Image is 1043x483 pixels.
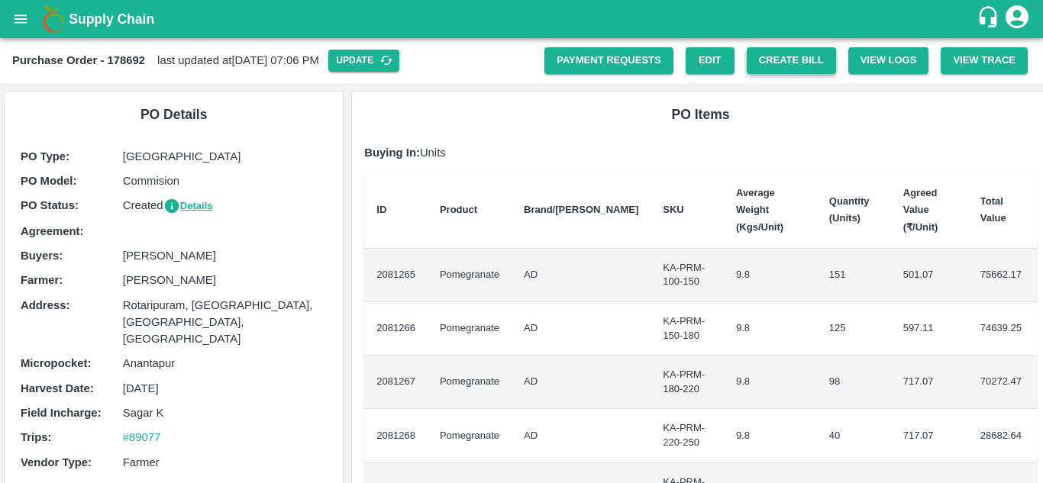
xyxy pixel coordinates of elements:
p: Farmer [123,454,328,471]
div: last updated at [DATE] 07:06 PM [12,50,544,72]
td: Pomegranate [428,356,512,409]
b: PO Model : [21,175,76,187]
td: AD [512,302,651,356]
td: 9.8 [724,356,817,409]
h6: PO Details [17,104,331,125]
td: 70272.47 [968,356,1037,409]
td: KA-PRM-150-180 [651,302,724,356]
div: account of current user [1003,3,1031,35]
a: Payment Requests [544,47,673,74]
td: 2081268 [364,409,428,462]
p: [PERSON_NAME] [123,247,328,264]
b: Product [440,204,477,215]
button: Update [328,50,399,72]
td: 98 [817,356,891,409]
p: Commision [123,172,328,189]
a: Edit [686,47,735,74]
h6: PO Items [364,104,1036,125]
b: SKU [663,204,683,215]
a: Supply Chain [69,8,977,30]
p: Rotaripuram, [GEOGRAPHIC_DATA], [GEOGRAPHIC_DATA], [GEOGRAPHIC_DATA] [123,297,328,348]
p: Anantapur [123,355,328,372]
p: [DATE] [123,380,328,397]
img: logo [38,4,69,34]
a: #89077 [123,431,161,443]
td: AD [512,409,651,462]
td: 9.8 [724,249,817,302]
b: Micropocket : [21,357,91,369]
td: 9.8 [724,409,817,462]
td: 2081267 [364,356,428,409]
td: 2081265 [364,249,428,302]
b: Quantity (Units) [829,195,870,224]
td: 9.8 [724,302,817,356]
td: KA-PRM-180-220 [651,356,724,409]
td: KA-PRM-220-250 [651,409,724,462]
td: 597.11 [891,302,968,356]
b: Address : [21,299,69,311]
button: View Trace [941,47,1028,74]
b: Average Weight (Kgs/Unit) [736,187,783,233]
td: 501.07 [891,249,968,302]
div: customer-support [977,5,1003,33]
b: Agreement: [21,225,83,237]
td: 75662.17 [968,249,1037,302]
button: View Logs [848,47,929,74]
b: Buyers : [21,250,63,262]
b: Agreed Value (₹/Unit) [903,187,938,233]
td: Pomegranate [428,249,512,302]
p: Units [364,144,1036,161]
td: 74639.25 [968,302,1037,356]
b: Total Value [980,195,1006,224]
b: Purchase Order - 178692 [12,54,145,66]
b: PO Type : [21,150,69,163]
b: Trips : [21,431,51,443]
p: Created [123,197,328,214]
td: 125 [817,302,891,356]
b: Vendor Type : [21,456,92,469]
button: Create Bill [747,47,836,74]
td: 40 [817,409,891,462]
td: AD [512,356,651,409]
b: Harvest Date : [21,382,94,394]
td: 151 [817,249,891,302]
b: ID [376,204,386,215]
b: Brand/[PERSON_NAME] [524,204,638,215]
td: 717.07 [891,356,968,409]
td: Pomegranate [428,302,512,356]
p: [PERSON_NAME] [123,272,328,288]
b: Field Incharge : [21,407,102,419]
b: Farmer : [21,274,63,286]
td: 2081266 [364,302,428,356]
b: Supply Chain [69,11,154,27]
td: AD [512,249,651,302]
p: Sagar K [123,404,328,421]
b: Buying In: [364,147,420,159]
button: open drawer [3,2,38,37]
b: PO Status : [21,199,79,211]
button: Details [163,198,213,215]
td: 28682.64 [968,409,1037,462]
p: [GEOGRAPHIC_DATA] [123,148,328,165]
td: Pomegranate [428,409,512,462]
td: 717.07 [891,409,968,462]
td: KA-PRM-100-150 [651,249,724,302]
